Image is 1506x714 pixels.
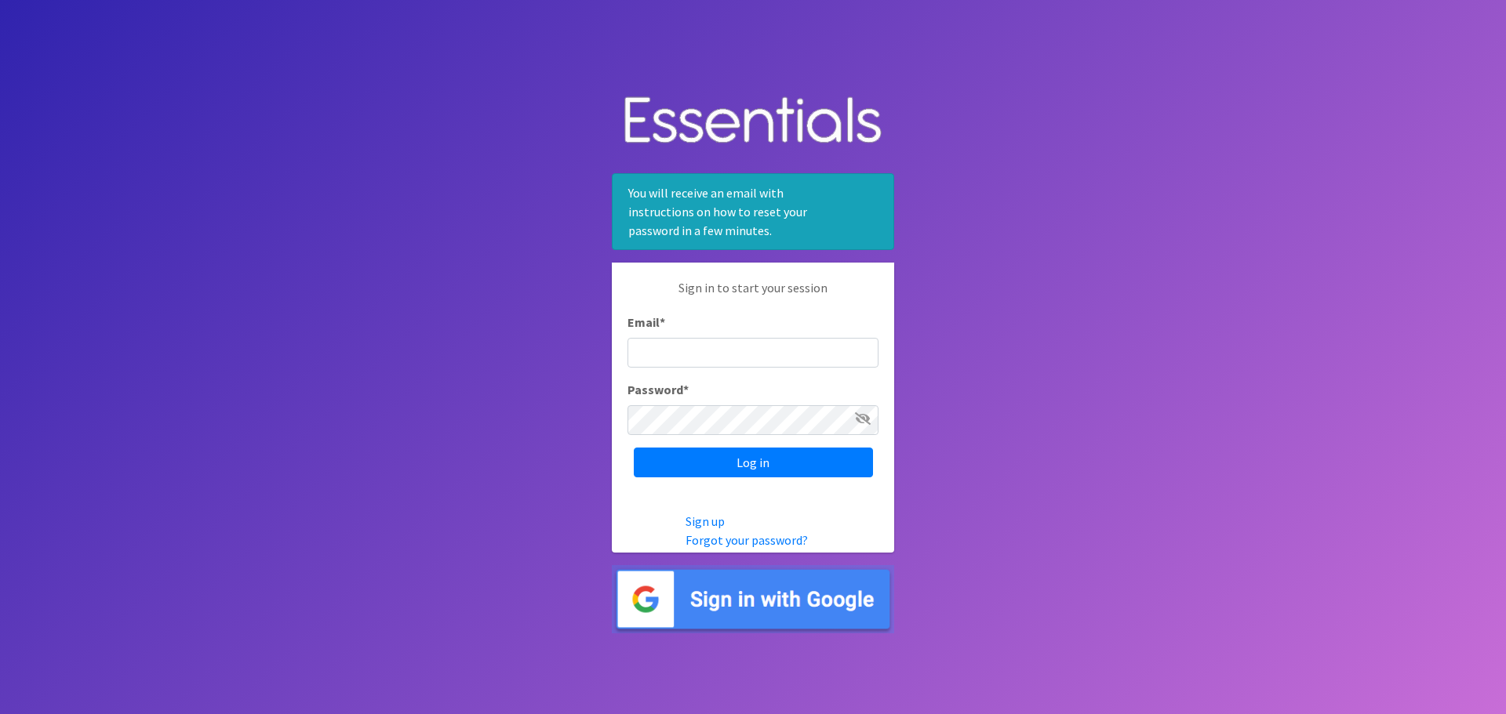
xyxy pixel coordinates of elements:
a: Forgot your password? [686,532,808,548]
div: You will receive an email with instructions on how to reset your password in a few minutes. [612,173,894,250]
abbr: required [683,382,689,397]
img: Sign in with Google [612,565,894,633]
img: Human Essentials [612,81,894,161]
p: Sign in to start your session [627,278,878,313]
label: Password [627,380,689,399]
label: Email [627,313,665,332]
input: Log in [634,448,873,477]
a: Sign up [686,513,725,529]
abbr: required [660,314,665,330]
